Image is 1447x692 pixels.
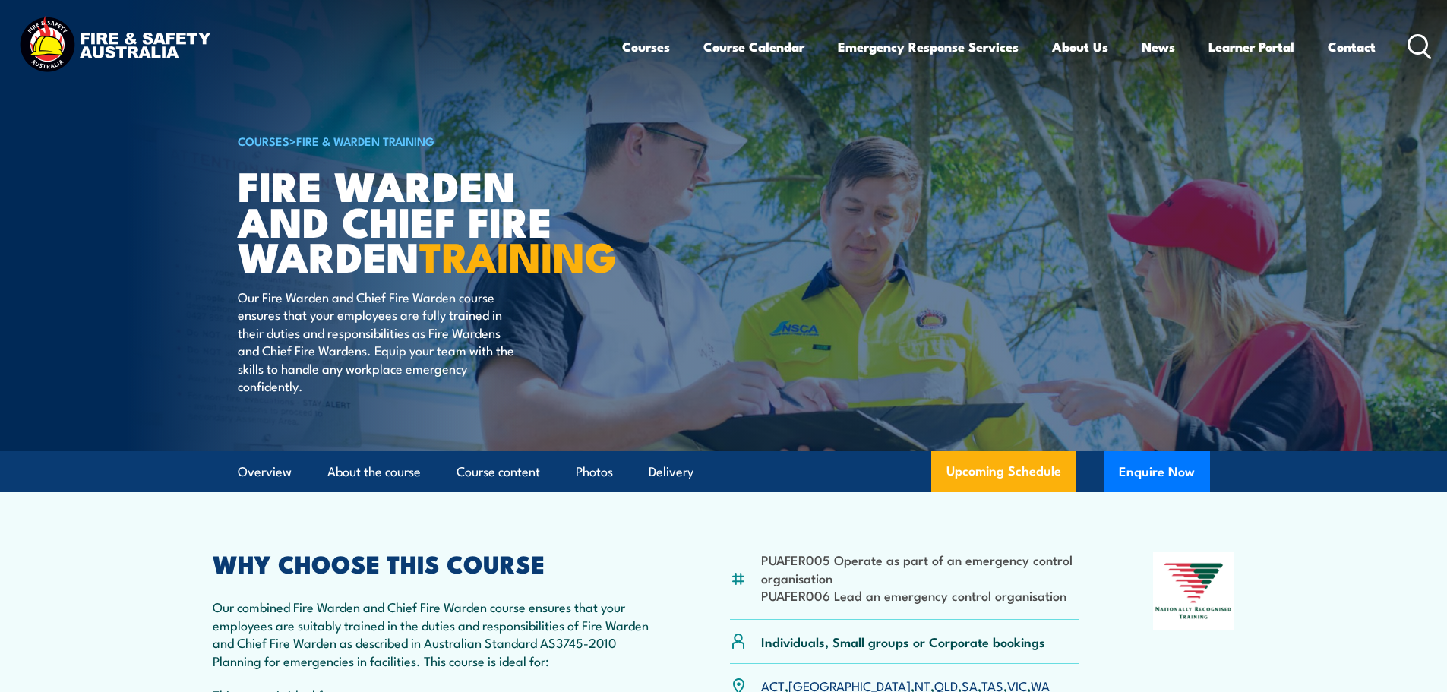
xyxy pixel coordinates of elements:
a: Upcoming Schedule [931,451,1076,492]
li: PUAFER005 Operate as part of an emergency control organisation [761,551,1079,586]
h2: WHY CHOOSE THIS COURSE [213,552,656,574]
button: Enquire Now [1104,451,1210,492]
a: Learner Portal [1208,27,1294,67]
a: COURSES [238,132,289,149]
a: Contact [1328,27,1376,67]
a: Course content [457,452,540,492]
p: Our Fire Warden and Chief Fire Warden course ensures that your employees are fully trained in the... [238,288,515,394]
h6: > [238,131,613,150]
a: Overview [238,452,292,492]
a: Emergency Response Services [838,27,1019,67]
li: PUAFER006 Lead an emergency control organisation [761,586,1079,604]
a: Courses [622,27,670,67]
img: Nationally Recognised Training logo. [1153,552,1235,630]
p: Our combined Fire Warden and Chief Fire Warden course ensures that your employees are suitably tr... [213,598,656,669]
a: News [1142,27,1175,67]
h1: Fire Warden and Chief Fire Warden [238,167,613,273]
strong: TRAINING [419,223,617,286]
a: About Us [1052,27,1108,67]
a: About the course [327,452,421,492]
a: Course Calendar [703,27,804,67]
p: Individuals, Small groups or Corporate bookings [761,633,1045,650]
a: Photos [576,452,613,492]
a: Delivery [649,452,693,492]
a: Fire & Warden Training [296,132,434,149]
